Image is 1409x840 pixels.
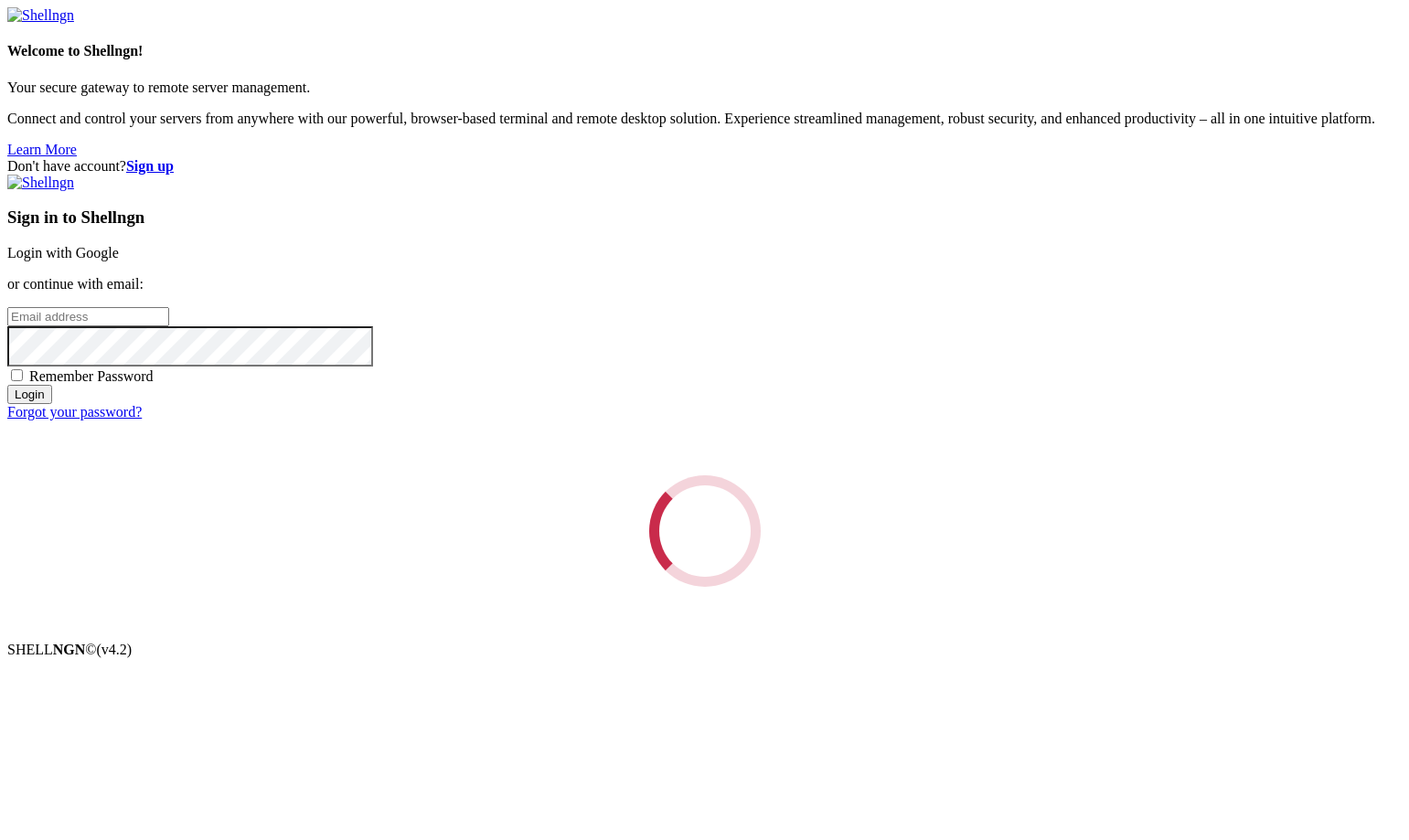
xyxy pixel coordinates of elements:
[7,276,1402,292] p: or continue with email:
[11,369,23,381] input: Remember Password
[7,385,52,404] input: Login
[53,642,86,657] b: NGN
[126,158,174,174] a: Sign up
[7,158,1402,175] div: Don't have account?
[7,207,1402,228] h3: Sign in to Shellngn
[637,463,772,598] div: Loading...
[97,642,133,657] span: 4.2.0
[7,404,142,420] a: Forgot your password?
[7,642,132,657] span: SHELL ©
[7,80,1402,96] p: Your secure gateway to remote server management.
[7,7,74,24] img: Shellngn
[7,111,1402,127] p: Connect and control your servers from anywhere with our powerful, browser-based terminal and remo...
[7,43,1402,59] h4: Welcome to Shellngn!
[29,368,154,384] span: Remember Password
[7,175,74,191] img: Shellngn
[7,307,169,326] input: Email address
[7,245,119,261] a: Login with Google
[7,142,77,157] a: Learn More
